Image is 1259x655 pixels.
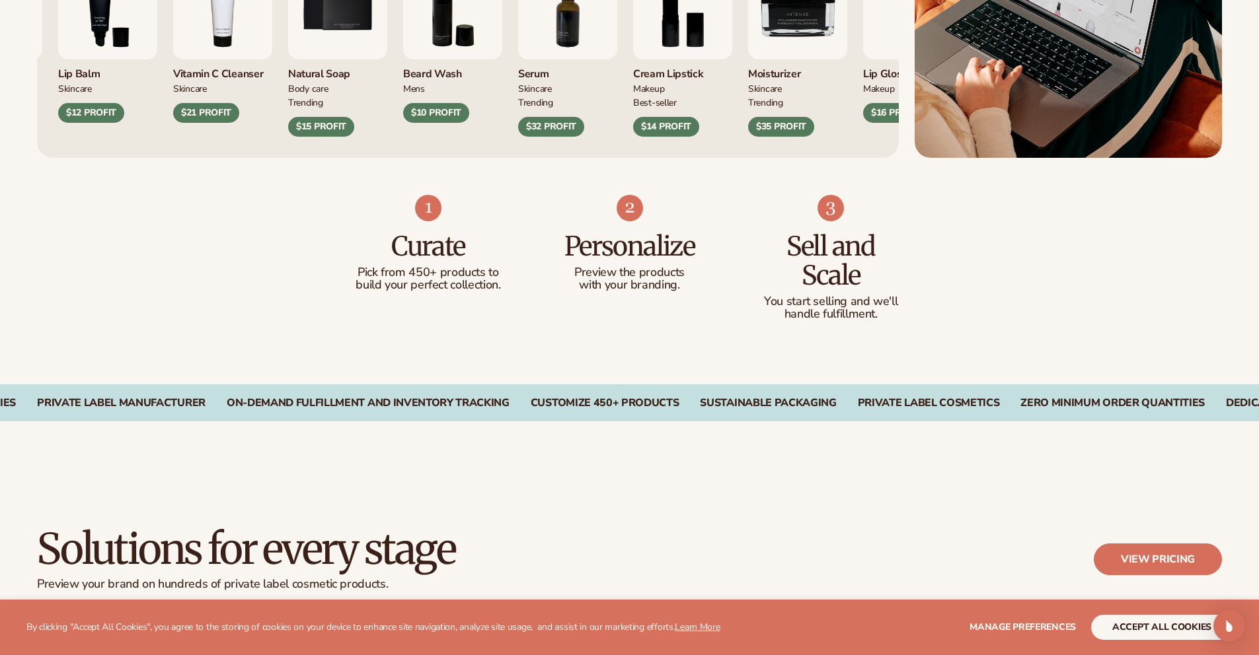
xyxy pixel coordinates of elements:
[518,81,617,95] div: SKINCARE
[58,103,124,123] div: $12 PROFIT
[748,81,847,95] div: SKINCARE
[700,397,836,409] div: SUSTAINABLE PACKAGING
[403,59,502,81] div: Beard Wash
[858,397,1000,409] div: PRIVATE LABEL COSMETICS
[37,577,455,592] p: Preview your brand on hundreds of private label cosmetic products.
[555,232,704,261] h3: Personalize
[617,195,643,221] img: Shopify Image 8
[970,621,1076,633] span: Manage preferences
[531,397,679,409] div: CUSTOMIZE 450+ PRODUCTS
[403,103,469,123] div: $10 PROFIT
[58,59,157,81] div: Lip Balm
[26,622,720,633] p: By clicking "Accept All Cookies", you agree to the storing of cookies on your device to enhance s...
[757,232,905,290] h3: Sell and Scale
[818,195,844,221] img: Shopify Image 9
[288,59,387,81] div: Natural Soap
[288,117,354,137] div: $15 PROFIT
[633,95,732,109] div: BEST-SELLER
[633,117,699,137] div: $14 PROFIT
[1020,397,1205,409] div: ZERO MINIMUM ORDER QUANTITIES
[863,81,962,95] div: MAKEUP
[518,117,584,137] div: $32 PROFIT
[757,308,905,321] p: handle fulfillment.
[1094,543,1222,575] a: View pricing
[227,397,510,409] div: On-Demand Fulfillment and Inventory Tracking
[748,117,814,137] div: $35 PROFIT
[173,81,272,95] div: Skincare
[37,527,455,571] h2: Solutions for every stage
[555,279,704,292] p: with your branding.
[633,81,732,95] div: MAKEUP
[58,81,157,95] div: SKINCARE
[1213,610,1245,642] div: Open Intercom Messenger
[1091,615,1233,640] button: accept all cookies
[288,95,387,109] div: TRENDING
[518,95,617,109] div: TRENDING
[403,81,502,95] div: mens
[748,95,847,109] div: TRENDING
[354,266,503,293] p: Pick from 450+ products to build your perfect collection.
[633,59,732,81] div: Cream Lipstick
[288,81,387,95] div: BODY Care
[173,59,272,81] div: Vitamin C Cleanser
[675,621,720,633] a: Learn More
[970,615,1076,640] button: Manage preferences
[748,59,847,81] div: Moisturizer
[173,103,239,123] div: $21 PROFIT
[415,195,441,221] img: Shopify Image 7
[37,397,206,409] div: PRIVATE LABEL MANUFACTURER
[354,232,503,261] h3: Curate
[555,266,704,279] p: Preview the products
[863,59,962,81] div: Lip Gloss
[863,103,929,123] div: $16 PROFIT
[518,59,617,81] div: Serum
[757,295,905,308] p: You start selling and we'll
